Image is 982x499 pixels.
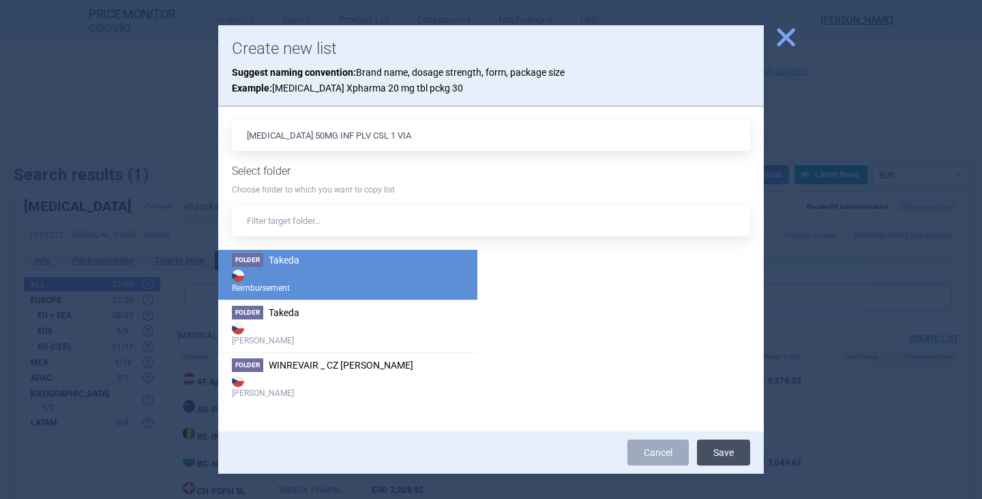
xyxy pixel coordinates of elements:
[232,319,464,347] strong: [PERSON_NAME]
[232,306,263,319] span: Folder
[697,440,750,466] button: Save
[232,83,272,94] strong: Example:
[232,165,750,177] h1: Select folder
[232,67,356,78] strong: Suggest naming convention:
[232,375,244,387] img: CZ
[232,120,750,151] input: List name
[269,360,413,371] span: WINREVAIR _ CZ max price
[232,267,464,294] strong: Reimbursement
[232,205,750,236] input: Filter target folder…
[232,184,750,196] p: Choose folder to which you want to copy list
[232,253,263,267] span: Folder
[232,270,244,282] img: CZ
[269,255,299,266] span: Takeda
[232,322,244,334] img: CZ
[232,65,750,96] p: Brand name, dosage strength, form, package size [MEDICAL_DATA] Xpharma 20 mg tbl pckg 30
[232,358,263,372] span: Folder
[627,440,689,466] a: Cancel
[269,307,299,318] span: Takeda
[232,372,464,399] strong: [PERSON_NAME]
[232,39,750,59] h1: Create new list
